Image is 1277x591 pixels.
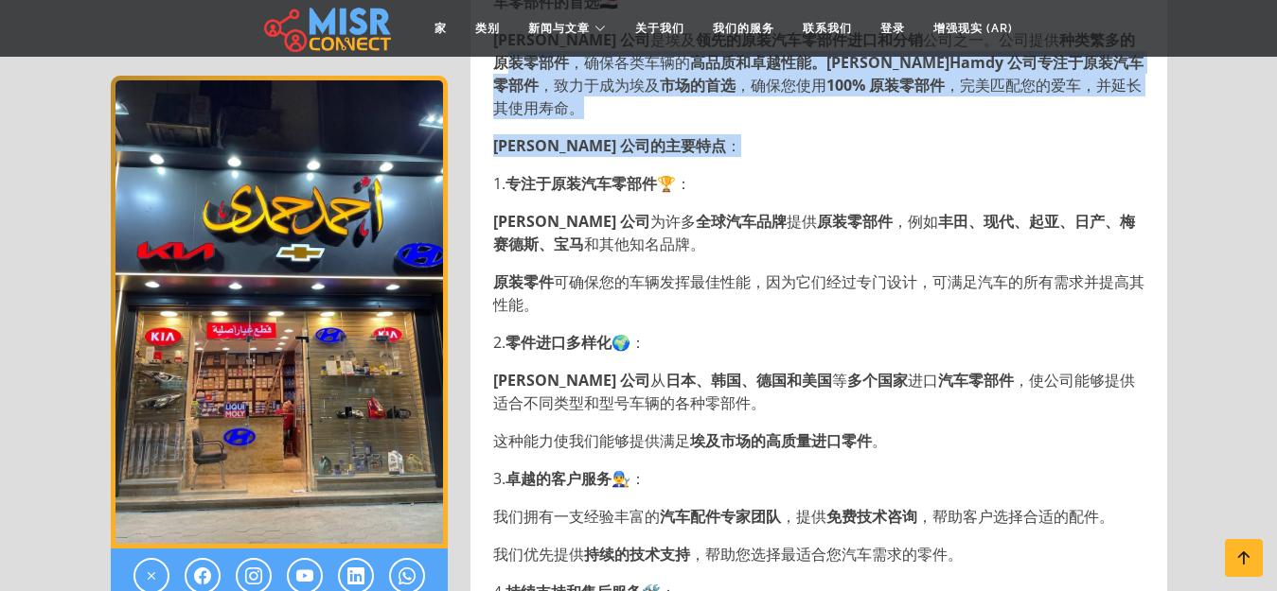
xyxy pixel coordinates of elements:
font: ，确保 [569,52,614,73]
font: 致力于成为埃及 [554,75,660,96]
a: 新闻与文章 [514,10,621,46]
font: 为许多 [650,211,696,232]
font: 原装零部件 [817,211,893,232]
font: [PERSON_NAME] 公司 [493,370,650,391]
font: ，帮助客户选择合适的配件。 [917,506,1114,527]
font: 专注于原装汽车零部件 [505,173,657,194]
font: 1. [493,173,505,194]
font: 提供 [787,211,817,232]
font: 首选 [705,75,736,96]
a: 联系我们 [789,10,866,46]
font: 高质量进口零件 [766,430,872,451]
font: 👨‍🔧： [612,468,646,489]
font: 持续的技术支持 [584,544,690,565]
font: 关于我们 [635,22,684,35]
font: 🏆： [657,173,691,194]
img: main.misr_connect [264,5,391,52]
font: ，例如 [893,211,938,232]
font: [PERSON_NAME] 公司 [493,211,650,232]
font: 汽车零部件 [938,370,1014,391]
a: 增强现实 (AR) [919,10,1027,46]
font: 团队 [751,506,781,527]
font: 全球汽车品牌 [696,211,787,232]
a: 关于我们 [621,10,699,46]
font: ，确保您使用 [736,75,826,96]
font: 丰田、现代、起亚、日产、梅赛德斯、宝马 [493,211,1135,254]
font: ，完美匹配您的爱车，并延长其使用寿命。 [493,75,1142,118]
font: 3. [493,468,505,489]
font: 我们的服务 [713,22,774,35]
font: 卓越的客户服务 [505,468,612,489]
font: 可 [554,271,569,292]
font: ，提供 [781,506,826,527]
font: 新闻与文章 [528,22,590,35]
div: 1 / 1 [111,76,448,548]
font: 日本、韩国、德国和美国 [665,370,832,391]
a: 类别 [461,10,514,46]
font: 。 [872,430,887,451]
a: 家 [420,10,461,46]
font: 零件进口多样化 [505,332,612,353]
font: 增强现实 (AR) [933,22,1013,35]
font: 市场的 [660,75,705,96]
font: 等 [832,370,847,391]
font: ，帮助您选择最适合您汽车需求的零件。 [690,544,963,565]
font: 汽车配件专家 [660,506,751,527]
font: [PERSON_NAME] 公司的主要特点 [493,135,726,156]
font: 确保您的车辆发挥最佳性能，因为它们经过专门设计，可满足汽车的所有需求并提高其性能。 [493,271,1144,315]
font: 免费技术咨询 [826,506,917,527]
font: 联系我们 [803,22,852,35]
font: 满足 [660,430,690,451]
font: 专注于原装汽车零部件 [493,52,1144,96]
font: 🌍： [612,332,646,353]
a: 我们的服务 [699,10,789,46]
font: ， [539,75,554,96]
font: 从 [650,370,665,391]
font: 进口 [908,370,938,391]
font: 我们拥有一支 [493,506,584,527]
font: 类别 [475,22,500,35]
font: 我们优先提供 [493,544,584,565]
font: 多个国家 [847,370,908,391]
font: 这种能力使我们能够提供 [493,430,660,451]
font: 和其他知名品牌。 [584,234,705,254]
font: Hamdy 公司 [949,52,1038,73]
font: 高品质和卓越性能。[PERSON_NAME] [690,52,949,73]
font: 经验丰富的 [584,506,660,527]
font: 100% 原装零部件 [826,75,945,96]
font: 各类车辆的 [614,52,690,73]
font: 原装零件 [493,271,554,292]
img: Ahmed Hamdy 公司进口原装汽车零配件 [111,76,448,548]
font: 2. [493,332,505,353]
a: 登录 [866,10,919,46]
font: ： [726,135,741,156]
font: 埃及市场的 [690,430,766,451]
font: 登录 [880,22,905,35]
font: 家 [435,22,447,35]
font: ，使公司能够提供适合不同类型和型号车辆的各种零部件。 [493,370,1135,413]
